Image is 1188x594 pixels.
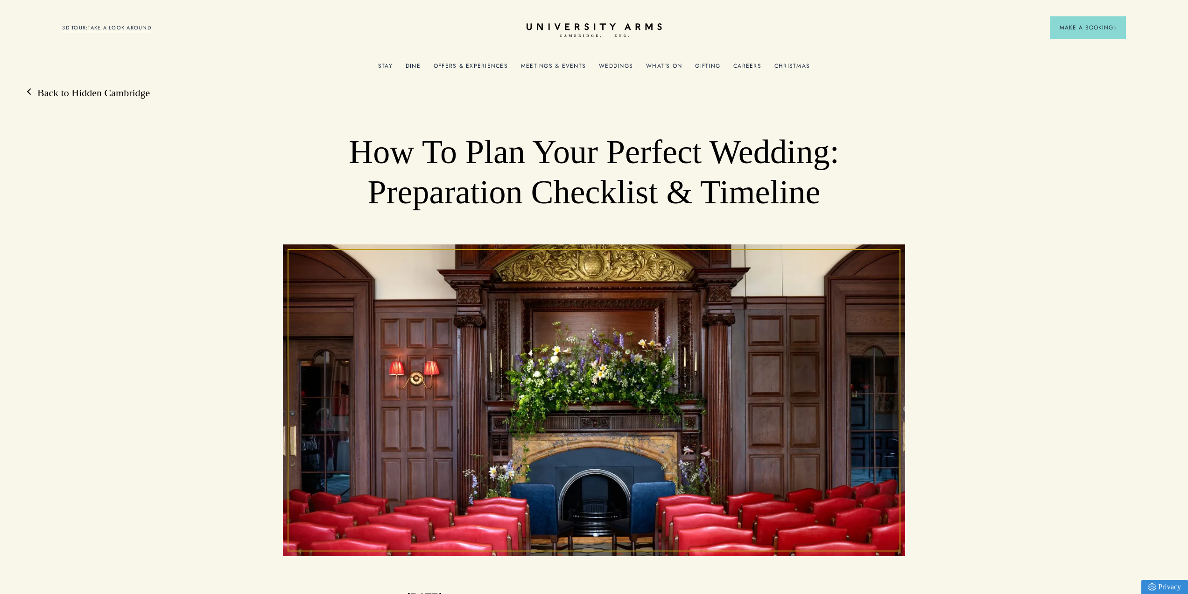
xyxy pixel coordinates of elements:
h1: How To Plan Your Perfect Wedding: Preparation Checklist & Timeline [345,132,843,212]
a: What's On [646,63,682,75]
a: Weddings [599,63,633,75]
button: Make a BookingArrow icon [1050,16,1126,39]
a: Careers [733,63,761,75]
a: Gifting [695,63,720,75]
a: Back to Hidden Cambridge [28,86,150,100]
a: Stay [378,63,393,75]
a: Christmas [774,63,810,75]
a: 3D TOUR:TAKE A LOOK AROUND [62,24,151,32]
img: image-ce8a239e46d1ba6764d0f3bef3cf488b890916c6-8273x6205-jpg [283,244,905,556]
a: Dine [406,63,421,75]
img: Privacy [1148,583,1156,591]
a: Meetings & Events [521,63,586,75]
span: Make a Booking [1060,23,1117,32]
img: Arrow icon [1113,26,1117,29]
a: Home [527,23,662,38]
a: Offers & Experiences [434,63,508,75]
a: Privacy [1141,580,1188,594]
